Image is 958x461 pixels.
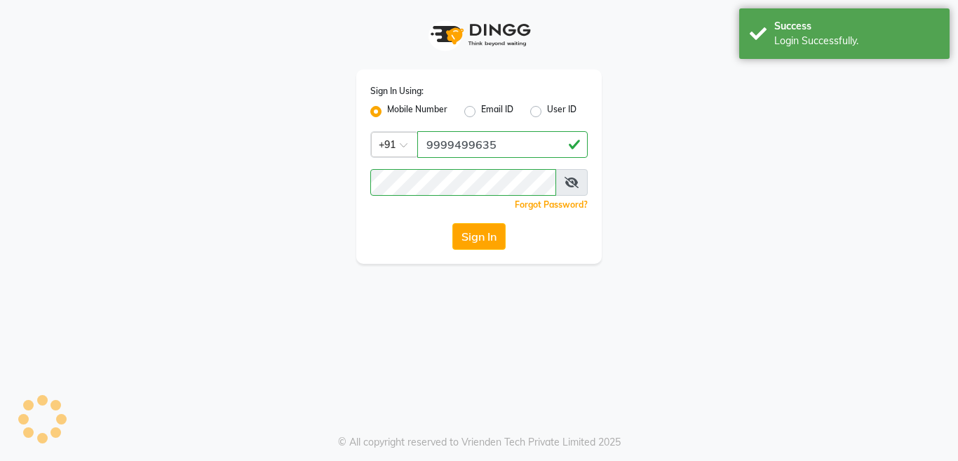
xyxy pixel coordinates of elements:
input: Username [417,131,588,158]
input: Username [370,169,556,196]
div: Login Successfully. [774,34,939,48]
button: Sign In [452,223,506,250]
label: User ID [547,103,576,120]
label: Sign In Using: [370,85,424,98]
div: Success [774,19,939,34]
img: logo1.svg [423,14,535,55]
label: Mobile Number [387,103,447,120]
a: Forgot Password? [515,199,588,210]
label: Email ID [481,103,513,120]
